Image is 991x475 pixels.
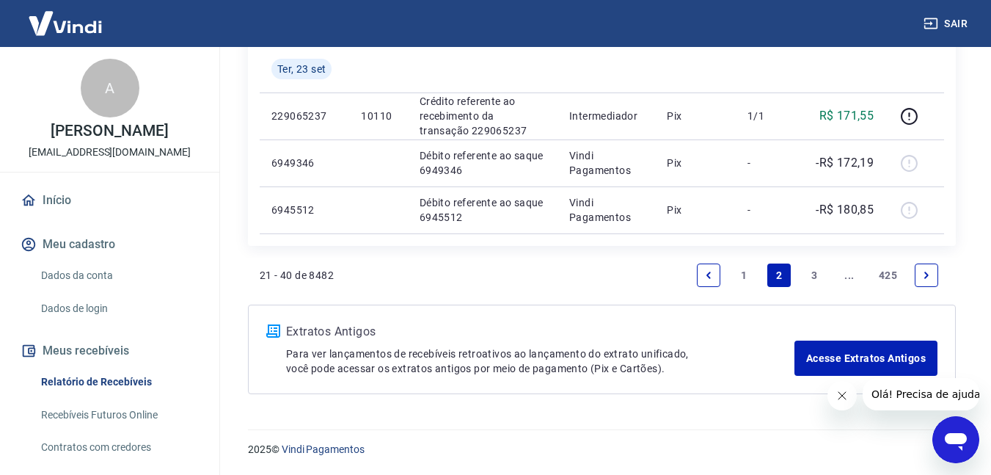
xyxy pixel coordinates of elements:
[260,268,334,283] p: 21 - 40 de 8482
[747,156,791,170] p: -
[838,264,861,287] a: Jump forward
[18,228,202,261] button: Meu cadastro
[827,381,857,410] iframe: Fechar mensagem
[29,145,191,160] p: [EMAIL_ADDRESS][DOMAIN_NAME]
[915,264,938,287] a: Next page
[802,264,826,287] a: Page 3
[361,109,395,123] p: 10110
[420,195,546,225] p: Débito referente ao saque 6945512
[691,258,944,293] ul: Pagination
[35,432,202,463] a: Contratos com credores
[248,442,956,457] p: 2025 ©
[873,264,903,287] a: Page 425
[9,10,123,22] span: Olá! Precisa de ajuda?
[569,148,643,178] p: Vindi Pagamentos
[35,261,202,291] a: Dados da conta
[816,201,874,219] p: -R$ 180,85
[286,347,794,376] p: Para ver lançamentos de recebíveis retroativos ao lançamento do extrato unificado, você pode aces...
[667,203,724,217] p: Pix
[35,400,202,430] a: Recebíveis Futuros Online
[35,294,202,324] a: Dados de login
[81,59,139,117] div: A
[667,109,724,123] p: Pix
[420,94,546,138] p: Crédito referente ao recebimento da transação 229065237
[921,10,973,37] button: Sair
[271,156,337,170] p: 6949346
[569,195,643,225] p: Vindi Pagamentos
[732,264,756,287] a: Page 1
[697,264,720,287] a: Previous page
[277,62,326,76] span: Ter, 23 set
[18,184,202,217] a: Início
[286,323,794,341] p: Extratos Antigos
[271,203,337,217] p: 6945512
[569,109,643,123] p: Intermediador
[816,154,874,172] p: -R$ 172,19
[932,416,979,463] iframe: Botão para abrir a janela de mensagens
[18,335,202,367] button: Meus recebíveis
[35,367,202,397] a: Relatório de Recebíveis
[266,324,280,338] img: ícone
[18,1,113,46] img: Vindi
[282,443,365,455] a: Vindi Pagamentos
[747,109,791,123] p: 1/1
[767,264,791,287] a: Page 2 is your current page
[747,203,791,217] p: -
[863,378,979,410] iframe: Mensagem da empresa
[819,107,874,125] p: R$ 171,55
[667,156,724,170] p: Pix
[271,109,337,123] p: 229065237
[420,148,546,178] p: Débito referente ao saque 6949346
[51,123,168,139] p: [PERSON_NAME]
[794,341,937,376] a: Acesse Extratos Antigos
